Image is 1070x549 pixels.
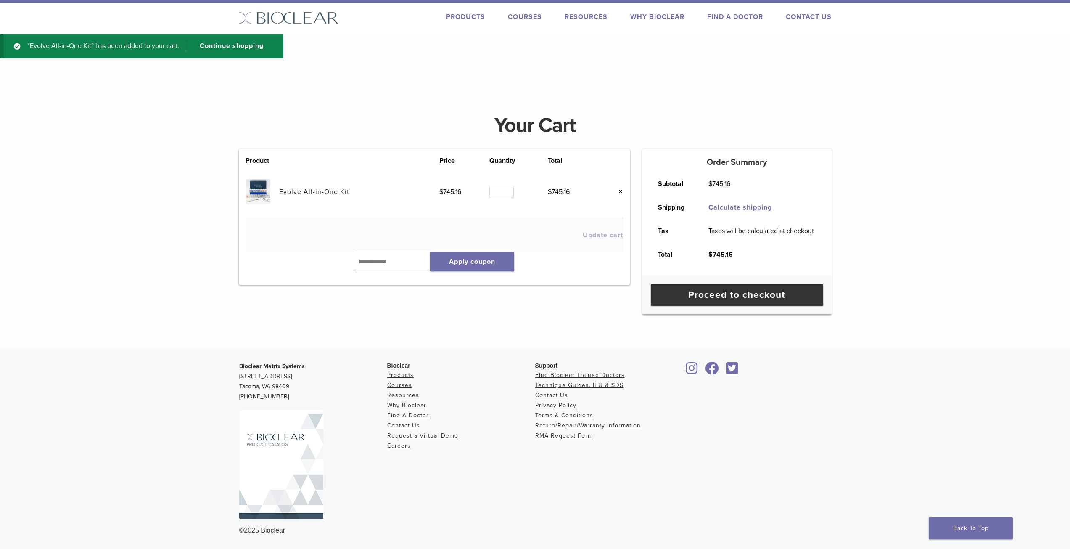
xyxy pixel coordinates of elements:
a: Find A Doctor [387,412,429,419]
a: Bioclear [683,367,701,375]
th: Quantity [489,156,548,166]
bdi: 745.16 [548,188,570,196]
h5: Order Summary [642,157,832,167]
a: Bioclear [724,367,741,375]
a: Contact Us [786,13,832,21]
span: Bioclear [387,362,410,369]
a: Terms & Conditions [535,412,593,419]
a: Courses [387,382,412,389]
img: Bioclear [239,410,323,519]
span: Support [535,362,558,369]
a: Privacy Policy [535,402,576,409]
button: Update cart [583,232,623,239]
bdi: 745.16 [708,250,733,259]
bdi: 745.16 [708,180,730,188]
a: Why Bioclear [387,402,426,409]
a: Products [387,371,414,379]
th: Product [246,156,279,166]
a: Courses [508,13,542,21]
h1: Your Cart [232,115,838,135]
th: Total [649,243,699,266]
a: Technique Guides, IFU & SDS [535,382,624,389]
bdi: 745.16 [439,188,461,196]
div: ©2025 Bioclear [239,525,831,536]
a: Careers [387,442,411,449]
a: Resources [565,13,608,21]
a: Bioclear [703,367,722,375]
span: $ [708,250,713,259]
a: Request a Virtual Demo [387,432,458,439]
img: Bioclear [239,12,338,24]
span: $ [708,180,712,188]
a: Remove this item [612,186,623,197]
a: Resources [387,392,419,399]
a: Proceed to checkout [651,284,823,306]
a: Calculate shipping [708,203,772,212]
th: Shipping [649,196,699,219]
a: Evolve All-in-One Kit [279,188,349,196]
img: Evolve All-in-One Kit [246,179,270,204]
a: Contact Us [387,422,420,429]
span: $ [439,188,443,196]
a: Return/Repair/Warranty Information [535,422,641,429]
button: Apply coupon [430,252,514,271]
a: Find A Doctor [707,13,763,21]
th: Subtotal [649,172,699,196]
p: [STREET_ADDRESS] Tacoma, WA 98409 [PHONE_NUMBER] [239,361,387,402]
th: Total [548,156,598,166]
a: Back To Top [929,517,1013,539]
th: Tax [649,219,699,243]
td: Taxes will be calculated at checkout [699,219,824,243]
strong: Bioclear Matrix Systems [239,363,305,370]
a: Contact Us [535,392,568,399]
th: Price [439,156,489,166]
a: Find Bioclear Trained Doctors [535,371,625,379]
a: Continue shopping [186,41,270,52]
span: $ [548,188,552,196]
a: RMA Request Form [535,432,593,439]
a: Products [446,13,485,21]
a: Why Bioclear [630,13,684,21]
